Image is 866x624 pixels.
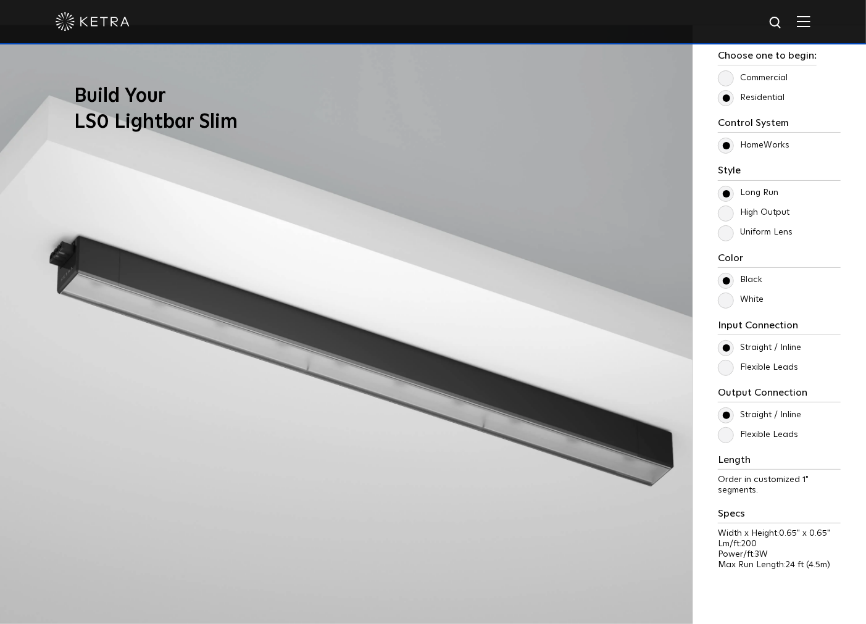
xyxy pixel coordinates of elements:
[718,73,788,83] label: Commercial
[718,188,778,198] label: Long Run
[56,12,130,31] img: ketra-logo-2019-white
[718,227,793,238] label: Uniform Lens
[755,550,768,559] span: 3W
[718,549,841,560] p: Power/ft:
[718,207,789,218] label: High Output
[718,275,762,285] label: Black
[718,93,785,103] label: Residential
[741,539,757,548] span: 200
[718,539,841,549] p: Lm/ft:
[768,15,784,31] img: search icon
[718,430,798,440] label: Flexible Leads
[718,50,817,65] h3: Choose one to begin:
[779,529,830,538] span: 0.65" x 0.65"
[718,252,841,268] h3: Color
[718,387,841,402] h3: Output Connection
[718,528,841,539] p: Width x Height:
[718,165,841,180] h3: Style
[718,117,841,133] h3: Control System
[718,454,841,470] h3: Length
[718,343,801,353] label: Straight / Inline
[718,140,789,151] label: HomeWorks
[718,410,801,420] label: Straight / Inline
[718,560,841,570] p: Max Run Length:
[718,362,798,373] label: Flexible Leads
[718,320,841,335] h3: Input Connection
[718,508,841,523] h3: Specs
[718,475,809,494] span: Order in customized 1" segments.
[786,560,830,569] span: 24 ft (4.5m)
[797,15,810,27] img: Hamburger%20Nav.svg
[718,294,764,305] label: White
